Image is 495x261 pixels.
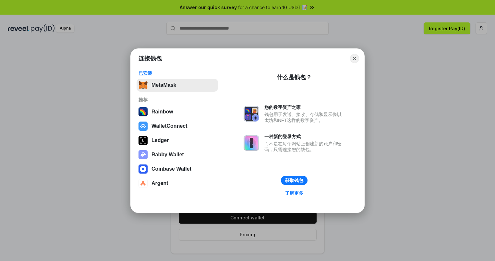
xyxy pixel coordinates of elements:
img: svg+xml,%3Csvg%20width%3D%2228%22%20height%3D%2228%22%20viewBox%3D%220%200%2028%2028%22%20fill%3D... [139,164,148,174]
button: Argent [137,177,218,190]
div: 而不是在每个网站上创建新的账户和密码，只需连接您的钱包。 [264,141,345,152]
div: Ledger [151,137,169,143]
div: 获取钱包 [285,177,303,183]
img: svg+xml,%3Csvg%20xmlns%3D%22http%3A%2F%2Fwww.w3.org%2F2000%2Fsvg%22%20width%3D%2228%22%20height%3... [139,136,148,145]
button: MetaMask [137,79,218,92]
img: svg+xml,%3Csvg%20xmlns%3D%22http%3A%2F%2Fwww.w3.org%2F2000%2Fsvg%22%20fill%3D%22none%22%20viewBox... [139,150,148,159]
button: Coinbase Wallet [137,163,218,176]
a: 了解更多 [281,189,307,197]
div: Argent [151,180,168,186]
img: svg+xml,%3Csvg%20width%3D%2228%22%20height%3D%2228%22%20viewBox%3D%220%200%2028%2028%22%20fill%3D... [139,179,148,188]
button: Rainbow [137,105,218,118]
div: Rabby Wallet [151,152,184,158]
div: 已安装 [139,70,216,76]
img: svg+xml,%3Csvg%20width%3D%22120%22%20height%3D%22120%22%20viewBox%3D%220%200%20120%20120%22%20fil... [139,107,148,116]
div: WalletConnect [151,123,187,129]
img: svg+xml,%3Csvg%20xmlns%3D%22http%3A%2F%2Fwww.w3.org%2F2000%2Fsvg%22%20fill%3D%22none%22%20viewBox... [244,135,259,151]
div: 您的数字资产之家 [264,104,345,110]
img: svg+xml,%3Csvg%20fill%3D%22none%22%20height%3D%2233%22%20viewBox%3D%220%200%2035%2033%22%20width%... [139,81,148,90]
div: MetaMask [151,82,176,88]
button: 获取钱包 [281,176,308,185]
img: svg+xml,%3Csvg%20xmlns%3D%22http%3A%2F%2Fwww.w3.org%2F2000%2Fsvg%22%20fill%3D%22none%22%20viewBox... [244,106,259,122]
div: Coinbase Wallet [151,166,191,172]
button: WalletConnect [137,120,218,133]
div: 推荐 [139,97,216,103]
div: 了解更多 [285,190,303,196]
div: Rainbow [151,109,173,115]
div: 钱包用于发送、接收、存储和显示像以太坊和NFT这样的数字资产。 [264,111,345,123]
div: 什么是钱包？ [277,73,312,81]
button: Rabby Wallet [137,148,218,161]
div: 一种新的登录方式 [264,134,345,139]
h1: 连接钱包 [139,55,162,62]
button: Ledger [137,134,218,147]
button: Close [350,54,359,63]
img: svg+xml,%3Csvg%20width%3D%2228%22%20height%3D%2228%22%20viewBox%3D%220%200%2028%2028%22%20fill%3D... [139,122,148,131]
